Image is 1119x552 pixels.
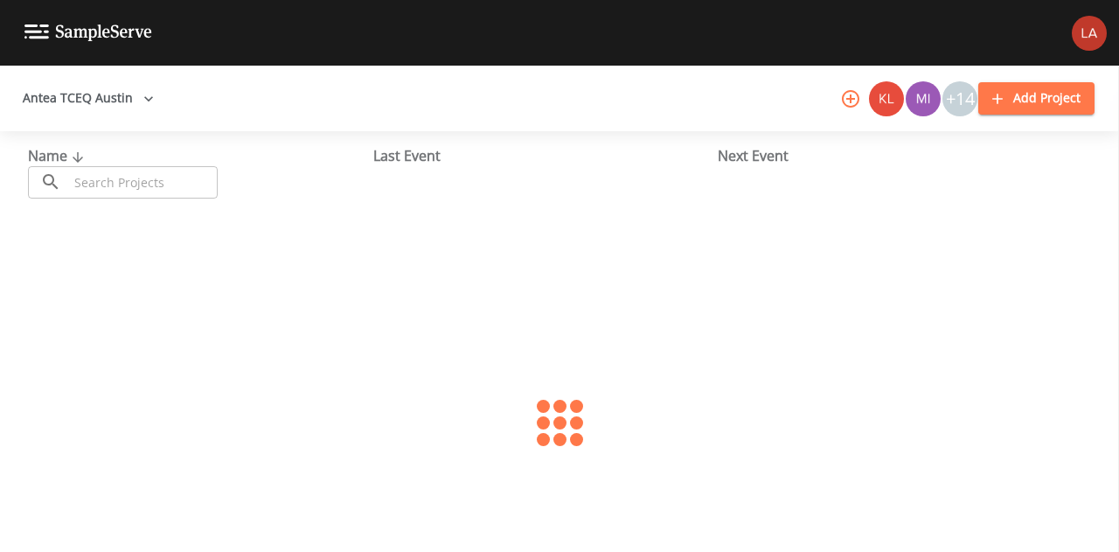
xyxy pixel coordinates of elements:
span: Name [28,146,88,165]
button: Add Project [978,82,1095,115]
div: Miriaha Caddie [905,81,942,116]
div: Next Event [718,145,1063,166]
img: 9c4450d90d3b8045b2e5fa62e4f92659 [869,81,904,116]
button: Antea TCEQ Austin [16,82,161,115]
img: cf6e799eed601856facf0d2563d1856d [1072,16,1107,51]
input: Search Projects [68,166,218,199]
div: Kler Teran [868,81,905,116]
div: +14 [942,81,977,116]
div: Last Event [373,145,719,166]
img: a1ea4ff7c53760f38bef77ef7c6649bf [906,81,941,116]
img: logo [24,24,152,41]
